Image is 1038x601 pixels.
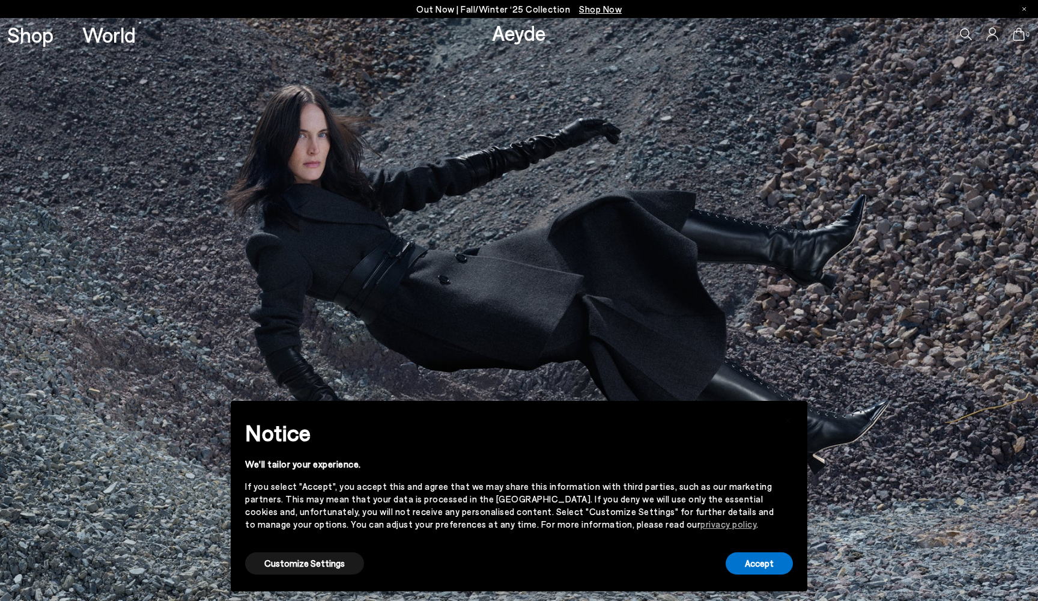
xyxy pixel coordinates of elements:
div: If you select "Accept", you accept this and agree that we may share this information with third p... [245,480,774,531]
button: Close this notice [774,404,803,433]
span: 0 [1025,31,1031,38]
a: 0 [1013,28,1025,41]
span: Navigate to /collections/new-in [579,4,622,14]
h2: Notice [245,417,774,448]
a: Shop [7,24,53,45]
button: Customize Settings [245,552,364,575]
a: Aeyde [492,20,546,45]
a: privacy policy [700,519,756,529]
a: World [82,24,136,45]
p: Out Now | Fall/Winter ‘25 Collection [416,2,622,17]
button: Accept [726,552,793,575]
span: × [784,410,792,427]
div: We'll tailor your experience. [245,458,774,471]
